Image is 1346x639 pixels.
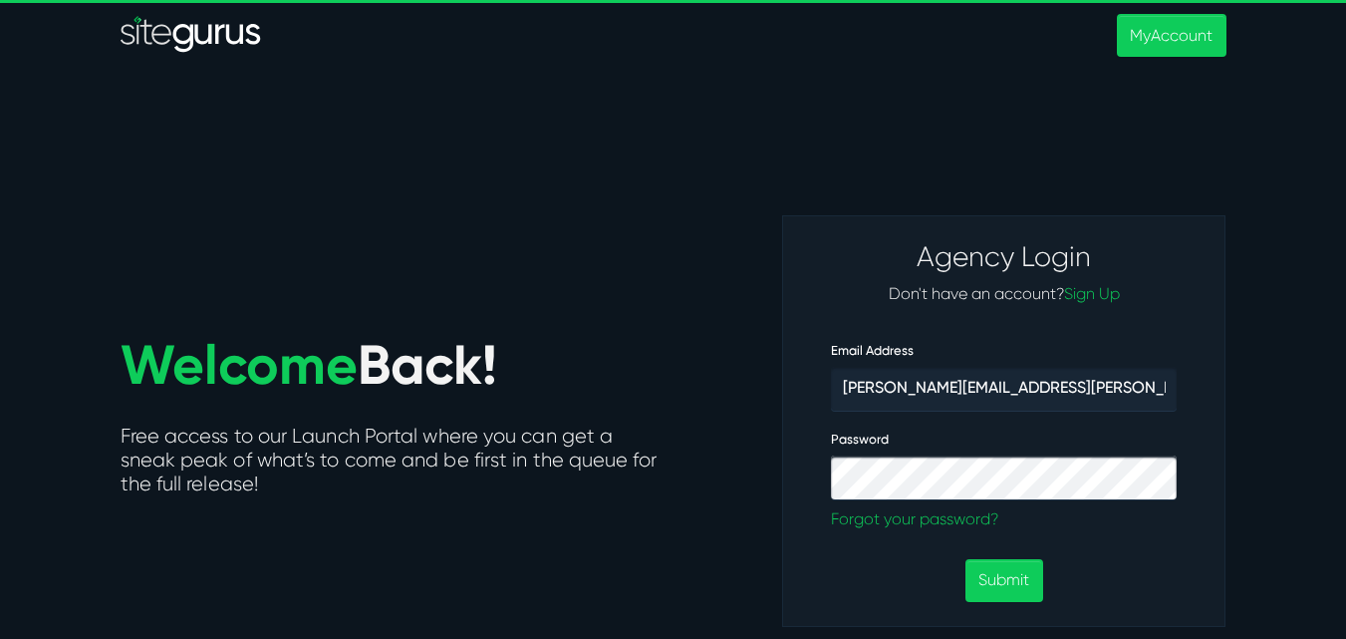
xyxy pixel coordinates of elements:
a: Forgot your password? [831,507,1177,531]
h5: Free access to our Launch Portal where you can get a sneak peak of what’s to come and be first in... [121,425,659,500]
h3: Agency Login [831,240,1177,274]
button: Submit [965,559,1042,602]
p: Don't have an account? [831,282,1177,306]
label: Password [831,432,889,448]
a: SiteGurus [121,16,262,56]
a: Sign Up [1064,284,1120,303]
a: MyAccount [1117,14,1225,57]
h1: Back! [121,335,639,395]
img: Sitegurus Logo [121,16,262,56]
span: Welcome [121,332,358,398]
label: Email Address [831,343,914,359]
